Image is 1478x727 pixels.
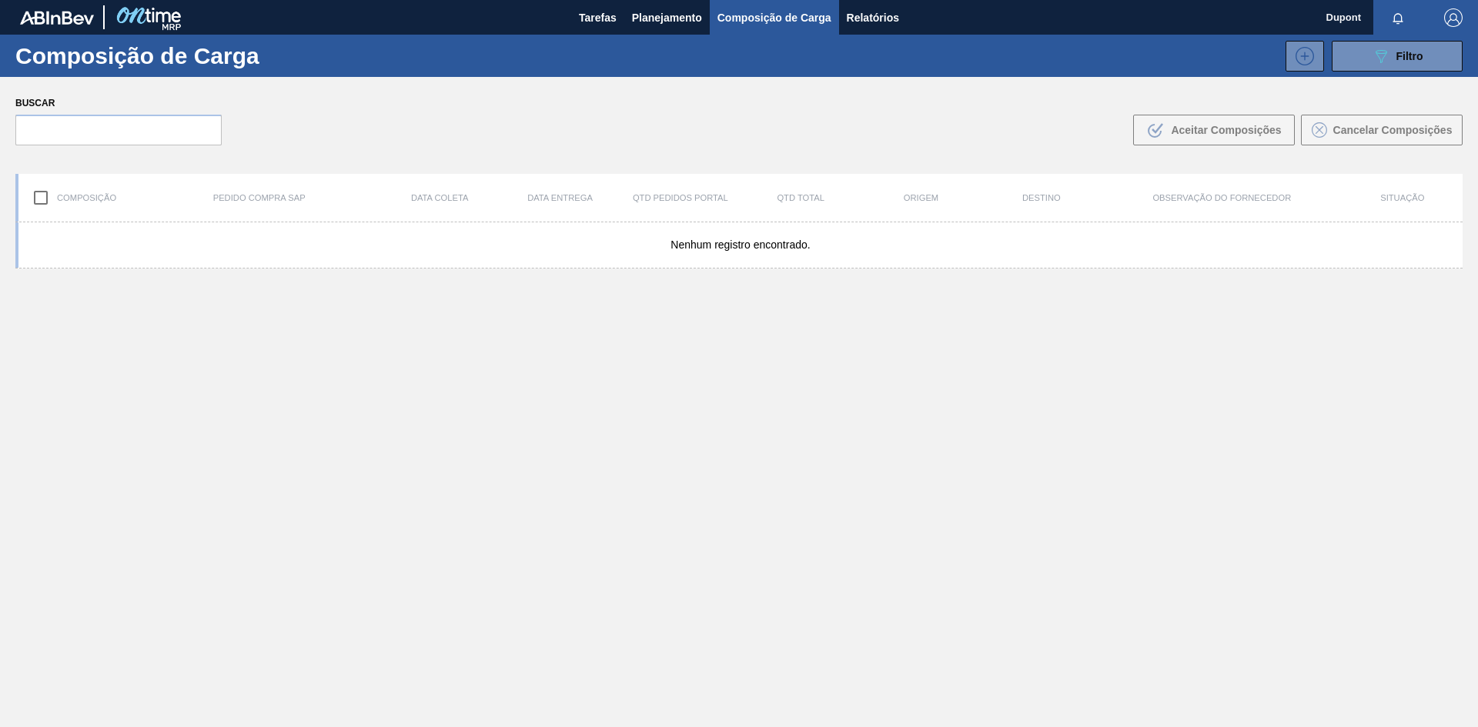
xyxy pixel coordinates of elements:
span: Planejamento [632,8,702,27]
h1: Composição de Carga [15,47,269,65]
div: Origem [861,193,981,202]
span: Relatórios [847,8,899,27]
div: Pedido Compra SAP [139,193,380,202]
span: Aceitar Composições [1171,124,1281,136]
div: Data coleta [380,193,500,202]
div: Composição [18,182,139,214]
div: Qtd Total [741,193,861,202]
div: Situação [1343,193,1463,202]
div: Data entrega [500,193,620,202]
label: Buscar [15,92,222,115]
div: Destino [981,193,1102,202]
img: Logout [1444,8,1463,27]
span: Nenhum registro encontrado. [670,238,810,251]
div: Observação do Fornecedor [1102,193,1343,202]
span: Tarefas [579,8,617,27]
button: Notificações [1373,7,1423,28]
span: Composição de Carga [717,8,831,27]
div: Qtd Pedidos Portal [620,193,741,202]
button: Filtro [1332,41,1463,72]
div: Nova Composição [1278,41,1324,72]
img: TNhmsLtSVTkK8tSr43FrP2fwEKptu5GPRR3wAAAABJRU5ErkJggg== [20,11,94,25]
button: Aceitar Composições [1133,115,1295,145]
span: Filtro [1396,50,1423,62]
button: Cancelar Composições [1301,115,1463,145]
span: Cancelar Composições [1333,124,1453,136]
